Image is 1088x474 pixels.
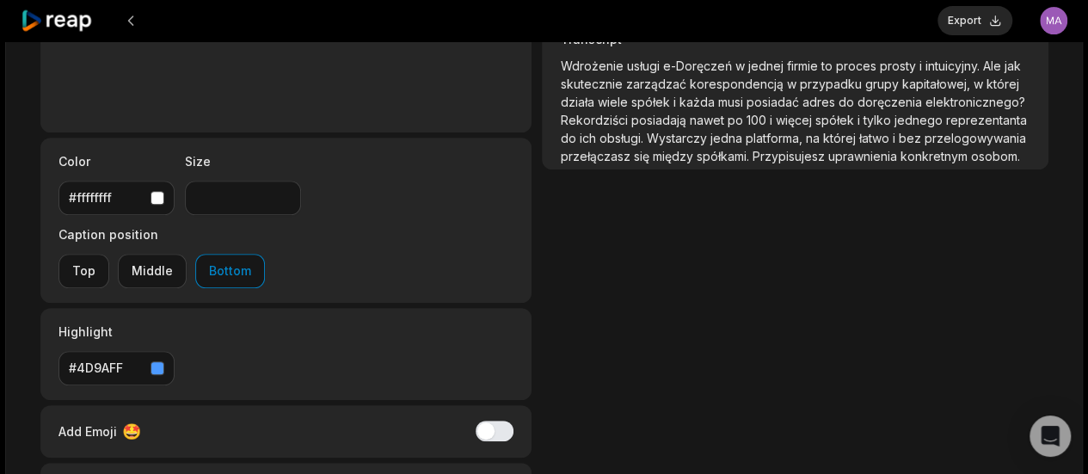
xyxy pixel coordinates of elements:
button: Bottom [195,254,265,288]
span: spółek [814,113,857,127]
span: posiadać [746,95,802,109]
span: Add Emoji [58,422,117,440]
span: nawet [689,113,727,127]
span: osobom. [970,149,1019,163]
span: do [838,95,857,109]
span: reprezentanta [945,113,1026,127]
div: #ffffffff [69,188,144,206]
span: usługi [626,58,662,73]
span: prosty [879,58,919,73]
span: skutecznie [560,77,625,91]
button: #4D9AFF [58,351,175,385]
span: platforma, [745,131,805,145]
span: firmie [786,58,821,73]
span: po [727,113,746,127]
span: jak [1004,58,1020,73]
span: i [892,131,898,145]
span: więcej [775,113,814,127]
div: #4D9AFF [69,359,144,377]
span: grupy [864,77,901,91]
span: Wystarczy [646,131,710,145]
span: elektronicznego? [925,95,1024,109]
span: przełączasz [560,149,633,163]
span: Przypisujesz [752,149,827,163]
span: posiadają [630,113,689,127]
span: musi [717,95,746,109]
span: każda [679,95,717,109]
span: między [652,149,696,163]
label: Color [58,152,175,170]
label: Caption position [58,225,265,243]
span: bez [898,131,924,145]
span: konkretnym [900,149,970,163]
span: Wdrożenie [560,58,626,73]
span: w [735,58,747,73]
span: spółkami. [696,149,752,163]
span: obsługi. [599,131,646,145]
span: 🤩 [122,420,141,443]
span: jednej [747,58,786,73]
span: doręczenia [857,95,925,109]
span: uprawnienia [827,149,900,163]
span: 100 [746,113,769,127]
span: której [822,131,858,145]
button: Top [58,254,109,288]
label: Size [185,152,301,170]
span: wiele [597,95,630,109]
label: Highlight [58,323,175,341]
span: i [769,113,775,127]
span: Rekordziści [560,113,630,127]
span: e-Doręczeń [662,58,735,73]
span: się [633,149,652,163]
span: do [560,131,579,145]
span: zarządzać [625,77,689,91]
button: #ffffffff [58,181,175,215]
span: intuicyjny. [925,58,982,73]
span: i [857,113,863,127]
span: działa [560,95,597,109]
span: adres [802,95,838,109]
span: to [821,58,835,73]
span: przypadku [799,77,864,91]
span: kapitałowej, [901,77,973,91]
span: której [986,77,1018,91]
button: Middle [118,254,187,288]
span: i [673,95,679,109]
span: ich [579,131,599,145]
div: Open Intercom Messenger [1030,416,1071,457]
span: na [805,131,822,145]
span: korespondencją [689,77,786,91]
span: w [786,77,799,91]
span: przelogowywania [924,131,1025,145]
span: łatwo [858,131,892,145]
button: Export [937,6,1012,35]
span: spółek [630,95,673,109]
span: proces [835,58,879,73]
span: i [919,58,925,73]
span: jednego [894,113,945,127]
span: jedna [710,131,745,145]
span: w [973,77,986,91]
span: Ale [982,58,1004,73]
span: tylko [863,113,894,127]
